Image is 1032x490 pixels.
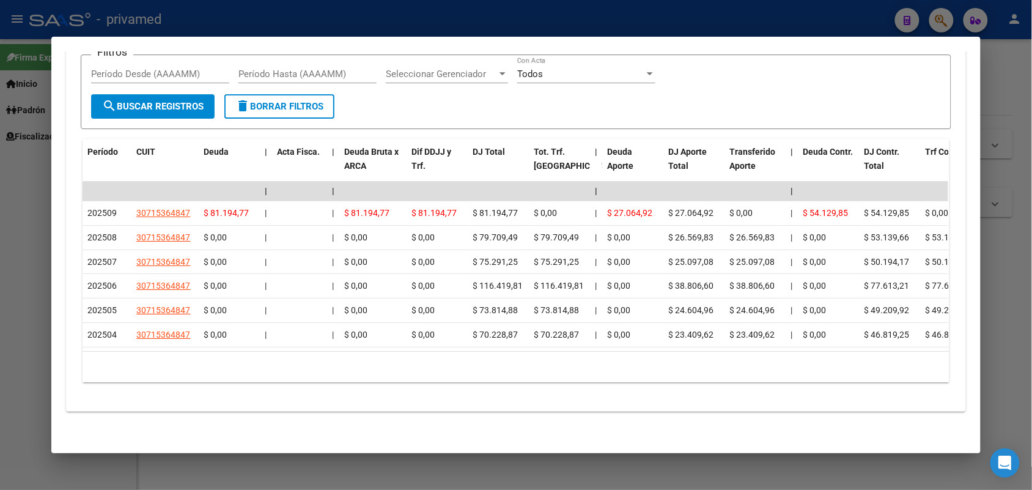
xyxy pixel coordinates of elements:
[265,232,267,242] span: |
[803,305,826,315] span: $ 0,00
[595,330,597,340] span: |
[925,232,970,242] span: $ 53.139,66
[803,281,826,291] span: $ 0,00
[607,257,630,267] span: $ 0,00
[791,147,793,157] span: |
[791,330,792,340] span: |
[265,281,267,291] span: |
[668,208,713,218] span: $ 27.064,92
[265,257,267,267] span: |
[265,208,267,218] span: |
[595,232,597,242] span: |
[607,232,630,242] span: $ 0,00
[87,208,117,218] span: 202509
[668,281,713,291] span: $ 38.806,60
[791,281,792,291] span: |
[668,232,713,242] span: $ 26.569,83
[529,139,590,193] datatable-header-cell: Tot. Trf. Bruto
[272,139,327,193] datatable-header-cell: Acta Fisca.
[864,281,909,291] span: $ 77.613,21
[925,208,948,218] span: $ 0,00
[925,305,970,315] span: $ 49.209,92
[864,305,909,315] span: $ 49.209,92
[136,147,155,157] span: CUIT
[332,232,334,242] span: |
[411,147,451,171] span: Dif DDJJ y Trf.
[803,147,853,157] span: Deuda Contr.
[791,305,792,315] span: |
[864,330,909,340] span: $ 46.819,25
[265,330,267,340] span: |
[607,281,630,291] span: $ 0,00
[729,147,775,171] span: Transferido Aporte
[791,257,792,267] span: |
[668,257,713,267] span: $ 25.097,08
[729,281,775,291] span: $ 38.806,60
[534,281,584,291] span: $ 116.419,81
[607,208,652,218] span: $ 27.064,92
[920,139,981,193] datatable-header-cell: Trf Contr.
[87,330,117,340] span: 202504
[102,98,117,113] mat-icon: search
[386,69,497,80] span: Seleccionar Gerenciador
[411,281,435,291] span: $ 0,00
[136,208,190,218] span: 30715364847
[925,257,970,267] span: $ 50.194,17
[332,257,334,267] span: |
[91,94,215,119] button: Buscar Registros
[87,257,117,267] span: 202507
[473,330,518,340] span: $ 70.228,87
[729,208,753,218] span: $ 0,00
[260,139,272,193] datatable-header-cell: |
[102,101,204,112] span: Buscar Registros
[204,281,227,291] span: $ 0,00
[607,147,633,171] span: Deuda Aporte
[468,139,529,193] datatable-header-cell: DJ Total
[803,257,826,267] span: $ 0,00
[864,208,909,218] span: $ 54.129,85
[327,139,339,193] datatable-header-cell: |
[87,281,117,291] span: 202506
[136,281,190,291] span: 30715364847
[204,147,229,157] span: Deuda
[235,98,250,113] mat-icon: delete
[136,257,190,267] span: 30715364847
[411,232,435,242] span: $ 0,00
[473,257,518,267] span: $ 75.291,25
[803,330,826,340] span: $ 0,00
[411,305,435,315] span: $ 0,00
[277,147,320,157] span: Acta Fisca.
[473,208,518,218] span: $ 81.194,77
[332,208,334,218] span: |
[199,139,260,193] datatable-header-cell: Deuda
[411,257,435,267] span: $ 0,00
[668,147,707,171] span: DJ Aporte Total
[925,281,970,291] span: $ 77.613,21
[332,330,334,340] span: |
[534,208,557,218] span: $ 0,00
[265,305,267,315] span: |
[602,139,663,193] datatable-header-cell: Deuda Aporte
[663,139,724,193] datatable-header-cell: DJ Aporte Total
[204,257,227,267] span: $ 0,00
[534,147,617,171] span: Tot. Trf. [GEOGRAPHIC_DATA]
[864,232,909,242] span: $ 53.139,66
[344,330,367,340] span: $ 0,00
[859,139,920,193] datatable-header-cell: DJ Contr. Total
[729,257,775,267] span: $ 25.097,08
[91,45,133,59] h3: Filtros
[595,257,597,267] span: |
[83,139,131,193] datatable-header-cell: Período
[344,147,399,171] span: Deuda Bruta x ARCA
[791,186,793,196] span: |
[136,232,190,242] span: 30715364847
[411,208,457,218] span: $ 81.194,77
[136,330,190,340] span: 30715364847
[607,305,630,315] span: $ 0,00
[729,330,775,340] span: $ 23.409,62
[607,330,630,340] span: $ 0,00
[595,281,597,291] span: |
[668,305,713,315] span: $ 24.604,96
[791,208,792,218] span: |
[798,139,859,193] datatable-header-cell: Deuda Contr.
